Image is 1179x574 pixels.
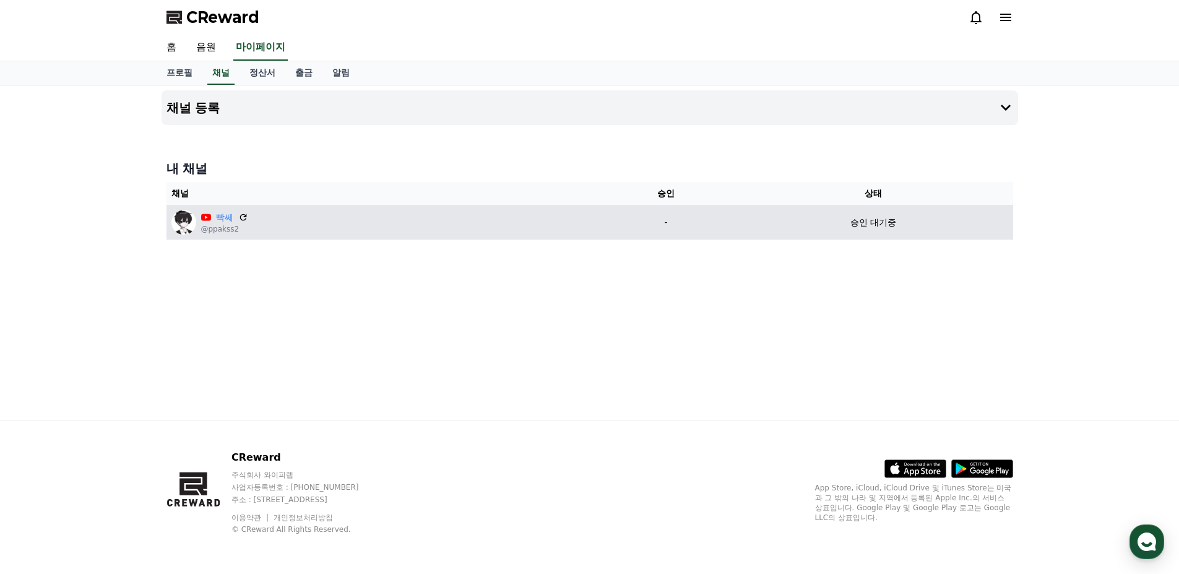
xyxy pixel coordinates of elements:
a: 프로필 [157,61,202,85]
a: 대화 [82,393,160,424]
span: 대화 [113,412,128,422]
a: 설정 [160,393,238,424]
a: 이용약관 [231,513,270,522]
h4: 채널 등록 [166,101,220,115]
p: 주소 : [STREET_ADDRESS] [231,495,382,505]
a: 채널 [207,61,235,85]
p: - [603,216,728,229]
a: 정산서 [240,61,285,85]
span: CReward [186,7,259,27]
p: 사업자등록번호 : [PHONE_NUMBER] [231,482,382,492]
a: CReward [166,7,259,27]
a: 개인정보처리방침 [274,513,333,522]
span: 설정 [191,411,206,421]
p: App Store, iCloud, iCloud Drive 및 iTunes Store는 미국과 그 밖의 나라 및 지역에서 등록된 Apple Inc.의 서비스 상표입니다. Goo... [815,483,1013,523]
a: 알림 [322,61,360,85]
img: 빡쎄 [171,210,196,235]
p: 승인 대기중 [850,216,896,229]
a: 마이페이지 [233,35,288,61]
a: 출금 [285,61,322,85]
p: CReward [231,450,382,465]
h4: 내 채널 [166,160,1013,177]
th: 상태 [734,182,1013,205]
th: 채널 [166,182,598,205]
th: 승인 [598,182,733,205]
span: 홈 [39,411,46,421]
a: 홈 [4,393,82,424]
a: 빡쎄 [216,211,233,224]
button: 채널 등록 [162,90,1018,125]
a: 음원 [186,35,226,61]
p: 주식회사 와이피랩 [231,470,382,480]
p: @ppakss2 [201,224,248,234]
a: 홈 [157,35,186,61]
p: © CReward All Rights Reserved. [231,524,382,534]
